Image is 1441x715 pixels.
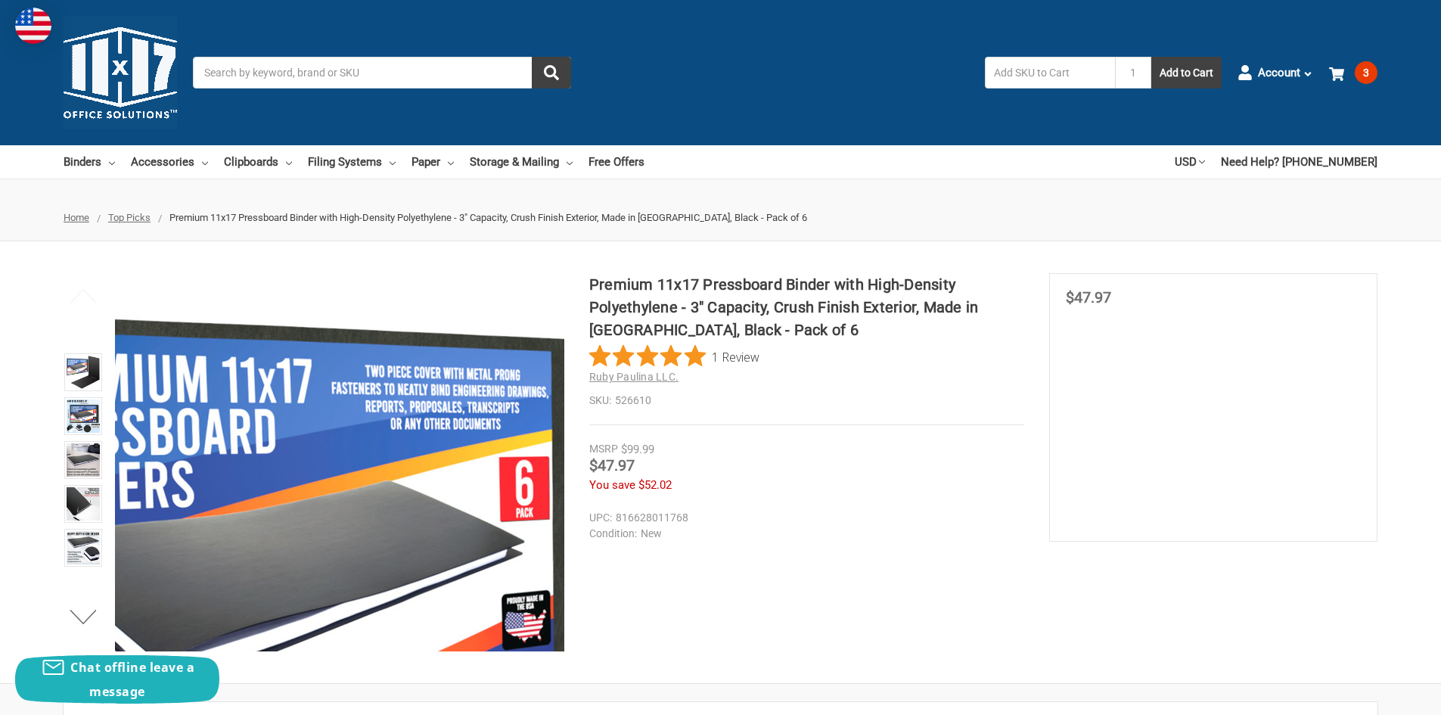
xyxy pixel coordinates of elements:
button: Rated 5 out of 5 stars from 1 reviews. Jump to reviews. [589,345,759,368]
a: Free Offers [589,145,644,179]
button: Previous [61,281,107,311]
span: You save [589,478,635,492]
img: duty and tax information for United States [15,8,51,44]
span: $52.02 [638,478,672,492]
a: Accessories [131,145,208,179]
input: Add SKU to Cart [985,57,1115,89]
span: Account [1258,64,1300,82]
a: 3 [1329,53,1377,92]
img: Premium 11x17 Pressboard Binder with High-Density Polyethylene - 3" Capacity, Crush Finish Exteri... [67,356,100,389]
img: Premium 11x17 Pressboard Binder with High-Density Polyethylene - 3" Capacity, Crush Finish Exteri... [67,487,100,521]
a: Home [64,212,89,223]
dd: 526610 [589,393,1024,409]
input: Search by keyword, brand or SKU [193,57,571,89]
a: Paper [411,145,454,179]
span: Chat offline leave a message [70,659,194,700]
a: Storage & Mailing [470,145,573,179]
a: Account [1238,53,1313,92]
a: Binders [64,145,115,179]
img: Premium 11x17 Pressboard Binder with High-Density Polyethylene - 3" Capacity, Crush Finish Exteri... [67,531,100,564]
span: $47.97 [1066,288,1111,306]
a: Top Picks [108,212,151,223]
div: MSRP [589,441,618,457]
a: USD [1175,145,1205,179]
a: Ruby Paulina LLC. [589,371,679,383]
img: Premium 11x17 Pressboard Binder with High-Density Polyethylene - 3" Capacity, Crush Finish Exteri... [67,399,100,433]
dt: Condition: [589,526,637,542]
iframe: Google Customer Reviews [1316,674,1441,715]
span: Premium 11x17 Pressboard Binder with High-Density Polyethylene - 3" Capacity, Crush Finish Exteri... [169,212,807,223]
dt: UPC: [589,510,612,526]
img: 11x17.com [64,16,177,129]
dt: SKU: [589,393,611,409]
span: $99.99 [621,443,654,456]
img: Ruby Paulina 11x17 Pressboard Binder [67,443,100,477]
button: Add to Cart [1151,57,1222,89]
button: Next [61,602,107,632]
h1: Premium 11x17 Pressboard Binder with High-Density Polyethylene - 3" Capacity, Crush Finish Exteri... [589,273,1024,341]
span: 3 [1355,61,1377,84]
button: Chat offline leave a message [15,655,219,704]
span: $47.97 [589,456,635,474]
a: Clipboards [224,145,292,179]
span: 1 Review [712,345,759,368]
a: Need Help? [PHONE_NUMBER] [1221,145,1377,179]
a: Filing Systems [308,145,396,179]
dd: New [589,526,1017,542]
dd: 816628011768 [589,510,1017,526]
